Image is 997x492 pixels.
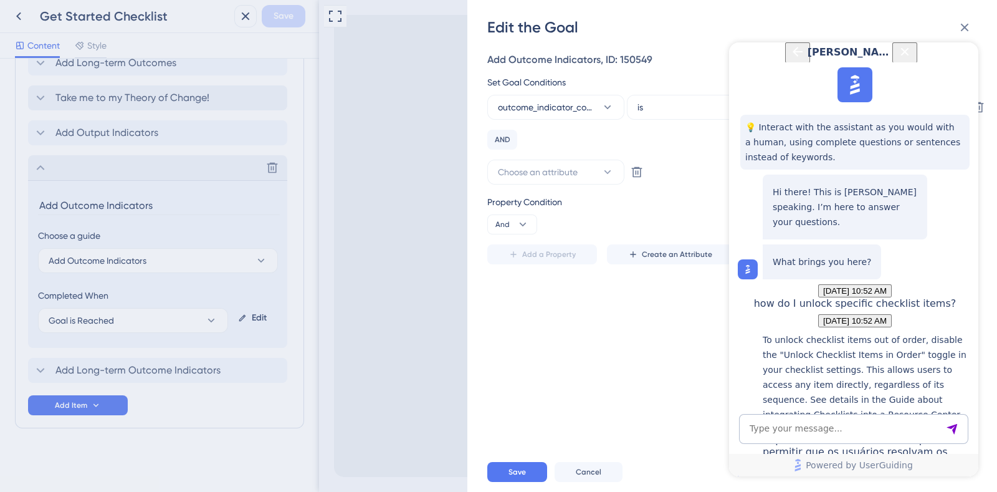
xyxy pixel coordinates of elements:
button: Save [487,462,547,482]
span: Choose an attribute [498,165,578,180]
div: Add Outcome Indicators, ID: 150549 [487,52,970,67]
span: Create an Attribute [642,249,712,259]
span: And [495,219,510,229]
span: Add a Property [522,249,576,259]
div: Edit the Goal [487,17,980,37]
div: Open Onboarding Checklist checklist, remaining modules: 9 [522,75,661,97]
button: Cancel [555,462,623,482]
button: And [487,215,537,234]
div: AND [487,130,517,150]
iframe: UserGuiding AI Assistant [729,42,978,476]
span: is [637,100,643,115]
span: Live Preview [609,110,651,120]
button: Create an Attribute [607,244,733,264]
div: Set Goal Conditions [487,75,970,90]
button: Choose an attribute [487,160,624,185]
button: Add a Property [487,244,597,264]
span: outcome_indicator_complete [498,100,596,115]
button: is [627,95,764,120]
div: Onboarding Checklist [548,80,651,92]
span: Save [508,467,526,477]
span: Cancel [576,467,601,477]
div: 9 [650,72,661,84]
button: outcome_indicator_complete [487,95,624,120]
div: Property Condition [487,195,970,210]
